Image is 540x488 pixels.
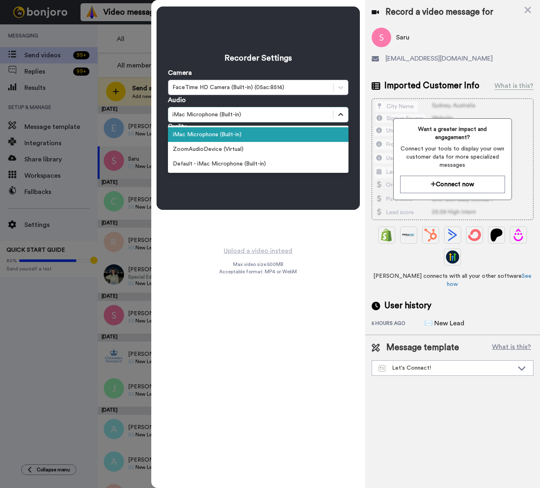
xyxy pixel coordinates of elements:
[490,342,533,354] button: What is this?
[372,320,425,328] div: 5 hours ago
[402,229,415,242] img: Ontraport
[447,273,531,287] a: See how
[380,229,393,242] img: Shopify
[219,268,297,275] span: Acceptable format: MP4 or WebM
[490,229,503,242] img: Patreon
[172,111,329,119] div: iMac Microphone (Built-in)
[446,229,459,242] img: ActiveCampaign
[168,127,348,142] div: iMac Microphone (Built-in)
[512,229,525,242] img: Drip
[233,261,283,268] span: Max video size: 500 MB
[168,52,348,64] h3: Recorder Settings
[425,318,465,328] div: ✉️ New Lead
[400,125,505,142] span: Want a greater impact and engagement?
[424,229,437,242] img: Hubspot
[384,300,431,312] span: User history
[172,83,329,91] div: FaceTime HD Camera (Built-in) (05ac:8514)
[379,365,385,372] img: Message-temps.svg
[168,157,348,171] div: Default - iMac Microphone (Built-in)
[386,342,459,354] span: Message template
[168,95,186,105] label: Audio
[400,145,505,169] span: Connect your tools to display your own customer data for more specialized messages
[400,176,505,193] button: Connect now
[385,54,493,63] span: [EMAIL_ADDRESS][DOMAIN_NAME]
[379,364,514,372] div: Let's Connect!
[168,142,348,157] div: ZoomAudioDevice (Virtual)
[168,68,192,78] label: Camera
[468,229,481,242] img: ConvertKit
[494,81,533,91] div: What is this?
[168,122,186,131] label: Quality
[384,80,479,92] span: Imported Customer Info
[372,272,533,288] span: [PERSON_NAME] connects with all your other software
[221,246,295,256] button: Upload a video instead
[446,251,459,264] img: GoHighLevel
